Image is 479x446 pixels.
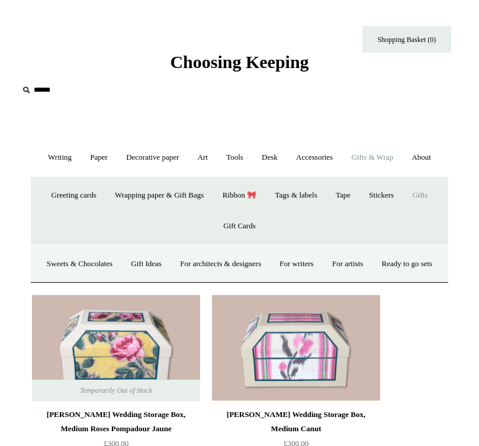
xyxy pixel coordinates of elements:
[35,408,197,436] div: [PERSON_NAME] Wedding Storage Box, Medium Roses Pompadour Jaune
[40,142,80,173] a: Writing
[253,142,286,173] a: Desk
[189,142,216,173] a: Art
[215,211,264,242] a: Gift Cards
[214,180,265,211] a: Ribbon 🎀
[374,248,441,280] a: Ready to go sets
[288,142,341,173] a: Accessories
[118,142,187,173] a: Decorative paper
[170,62,308,70] a: Choosing Keeping
[327,180,359,211] a: Tape
[324,248,371,280] a: For artists
[218,142,252,173] a: Tools
[212,295,380,401] a: Antoinette Poisson Wedding Storage Box, Medium Canut Antoinette Poisson Wedding Storage Box, Medi...
[361,180,402,211] a: Stickers
[107,180,212,211] a: Wrapping paper & Gift Bags
[32,295,200,401] a: Antoinette Poisson Wedding Storage Box, Medium Roses Pompadour Jaune Antoinette Poisson Wedding S...
[271,248,322,280] a: For writers
[170,52,308,72] span: Choosing Keeping
[43,180,105,211] a: Greeting cards
[38,248,121,280] a: Sweets & Chocolates
[343,142,401,173] a: Gifts & Wrap
[123,248,170,280] a: Gift Ideas
[82,142,116,173] a: Paper
[215,408,377,436] div: [PERSON_NAME] Wedding Storage Box, Medium Canut
[362,26,451,53] a: Shopping Basket (0)
[212,295,380,401] img: Antoinette Poisson Wedding Storage Box, Medium Canut
[403,142,439,173] a: About
[266,180,325,211] a: Tags & labels
[68,380,163,401] span: Temporarily Out of Stock
[172,248,269,280] a: For architects & designers
[404,180,436,211] a: Gifts
[32,295,200,401] img: Antoinette Poisson Wedding Storage Box, Medium Roses Pompadour Jaune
